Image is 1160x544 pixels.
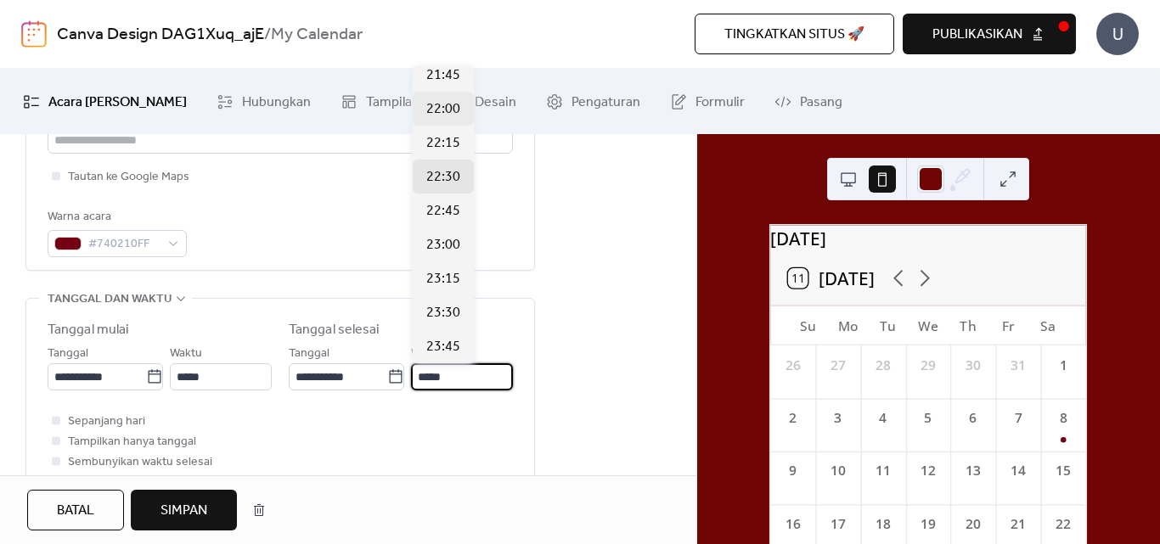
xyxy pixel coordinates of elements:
span: Hubungkan [242,89,311,115]
b: My Calendar [271,19,363,51]
span: 21:45 [426,65,460,86]
div: 7 [1009,408,1028,428]
div: 26 [783,356,802,375]
span: Tanggal dan waktu [48,289,172,310]
span: Pengaturan [572,89,640,115]
div: Fr [988,306,1028,345]
span: 23:30 [426,303,460,323]
span: Sepanjang hari [68,412,145,432]
div: Tanggal selesai [289,320,380,340]
span: 23:45 [426,337,460,357]
a: Pengaturan [533,76,653,127]
div: 16 [783,514,802,534]
span: Sembunyikan waktu selesai [68,452,212,473]
button: publikasikan [903,14,1076,54]
div: 22 [1054,514,1073,534]
div: 8 [1054,408,1073,428]
div: Tanggal mulai [48,320,129,340]
div: 29 [919,356,938,375]
span: Tingkatkan situs 🚀 [724,25,864,45]
span: Waktu [411,344,443,364]
span: Desain [475,89,516,115]
span: #740210FF [88,234,160,255]
div: 27 [828,356,847,375]
div: 5 [919,408,938,428]
span: Waktu [170,344,202,364]
div: 20 [964,514,983,534]
span: Tanggal [289,344,329,364]
div: U [1096,13,1139,55]
button: Tingkatkan situs 🚀 [695,14,894,54]
div: Th [949,306,988,345]
span: Tanggal [48,344,88,364]
div: 17 [828,514,847,534]
div: 28 [873,356,893,375]
span: Pasang [800,89,842,115]
a: Formulir [657,76,757,127]
span: 22:30 [426,167,460,188]
button: Batal [27,490,124,530]
div: [DATE] [770,225,1086,251]
a: Desain [436,76,529,127]
div: 11 [873,462,893,481]
span: 22:45 [426,201,460,222]
span: Batal [57,501,94,521]
div: 12 [919,462,938,481]
span: 23:15 [426,269,460,289]
div: 15 [1054,462,1073,481]
span: 22:15 [426,133,460,154]
div: 3 [828,408,847,428]
div: 4 [873,408,893,428]
div: 21 [1009,514,1028,534]
div: 19 [919,514,938,534]
button: 11[DATE] [780,263,882,294]
span: Acara [PERSON_NAME] [48,89,187,115]
button: Simpan [131,490,237,530]
div: 2 [783,408,802,428]
div: 10 [828,462,847,481]
div: 13 [964,462,983,481]
span: 23:00 [426,235,460,255]
div: 18 [873,514,893,534]
a: Hubungkan [204,76,324,127]
div: We [909,306,949,345]
div: 6 [964,408,983,428]
span: 22:00 [426,99,460,120]
div: Warna acara [48,207,183,227]
span: Simpan [160,501,207,521]
div: Tu [869,306,909,345]
div: 30 [964,356,983,375]
a: Pasang [762,76,855,127]
span: Tampilan [366,89,420,115]
div: Sa [1028,306,1068,345]
b: / [264,19,271,51]
a: Canva Design DAG1Xuq_ajE [57,19,264,51]
span: publikasikan [932,25,1022,45]
img: logo [21,20,47,48]
div: 31 [1009,356,1028,375]
a: Acara [PERSON_NAME] [10,76,200,127]
div: Su [788,306,828,345]
span: Tautan ke Google Maps [68,167,189,188]
span: Tampilkan hanya tanggal [68,432,196,452]
div: 14 [1009,462,1028,481]
span: Formulir [695,89,745,115]
div: 1 [1054,356,1073,375]
a: Tampilan [328,76,432,127]
div: 9 [783,462,802,481]
div: Mo [828,306,868,345]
